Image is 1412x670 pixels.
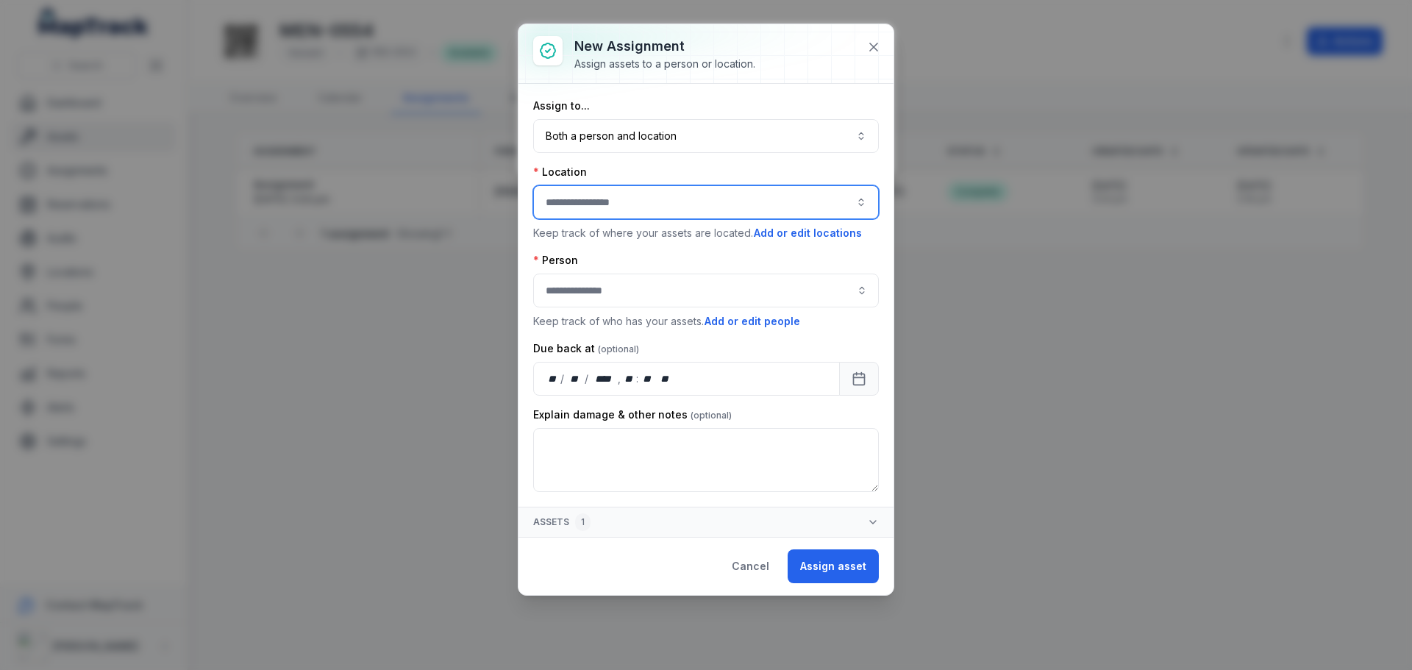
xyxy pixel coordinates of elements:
[640,371,655,386] div: minute,
[719,549,782,583] button: Cancel
[788,549,879,583] button: Assign asset
[533,225,879,241] p: Keep track of where your assets are located.
[574,57,755,71] div: Assign assets to a person or location.
[839,362,879,396] button: Calendar
[560,371,566,386] div: /
[533,274,879,307] input: assignment-add:person-label
[533,165,587,179] label: Location
[546,371,560,386] div: day,
[657,371,674,386] div: am/pm,
[704,313,801,329] button: Add or edit people
[533,407,732,422] label: Explain damage & other notes
[533,313,879,329] p: Keep track of who has your assets.
[753,225,863,241] button: Add or edit locations
[533,253,578,268] label: Person
[533,341,639,356] label: Due back at
[518,507,894,537] button: Assets1
[636,371,640,386] div: :
[566,371,585,386] div: month,
[575,513,591,531] div: 1
[590,371,617,386] div: year,
[533,99,590,113] label: Assign to...
[574,36,755,57] h3: New assignment
[618,371,622,386] div: ,
[533,513,591,531] span: Assets
[622,371,637,386] div: hour,
[585,371,590,386] div: /
[533,119,879,153] button: Both a person and location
